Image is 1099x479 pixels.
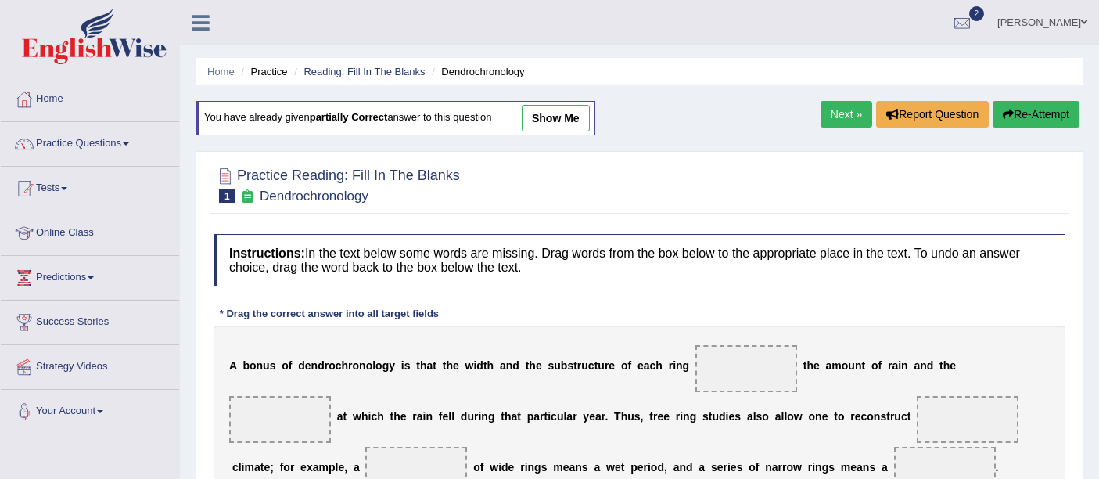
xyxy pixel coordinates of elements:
[782,461,786,474] b: r
[573,359,577,372] b: t
[442,410,448,423] b: e
[563,461,569,474] b: e
[343,410,347,423] b: t
[673,359,676,372] b: i
[637,461,644,474] b: e
[602,410,605,423] b: r
[765,461,772,474] b: n
[522,105,590,131] a: show me
[813,359,820,372] b: e
[809,410,816,423] b: o
[731,461,737,474] b: e
[548,410,551,423] b: i
[553,461,562,474] b: m
[508,461,515,474] b: e
[443,359,447,372] b: t
[529,359,536,372] b: h
[927,359,934,372] b: d
[566,410,573,423] b: a
[831,359,841,372] b: m
[581,359,588,372] b: u
[583,410,589,423] b: y
[901,410,907,423] b: c
[270,359,276,372] b: s
[627,359,631,372] b: f
[614,410,621,423] b: T
[517,410,521,423] b: t
[582,461,588,474] b: s
[501,410,505,423] b: t
[527,410,534,423] b: p
[679,461,686,474] b: n
[892,359,898,372] b: a
[762,410,769,423] b: o
[282,359,289,372] b: o
[257,359,264,372] b: n
[368,410,371,423] b: i
[1,301,179,340] a: Success Stories
[863,461,870,474] b: n
[676,359,683,372] b: n
[239,189,256,204] small: Exam occurring question
[641,410,644,423] b: ,
[506,359,513,372] b: n
[318,359,325,372] b: d
[577,359,581,372] b: r
[1,122,179,161] a: Practice Questions
[361,410,368,423] b: h
[474,410,478,423] b: r
[488,410,495,423] b: g
[878,359,882,372] b: f
[329,359,336,372] b: o
[563,410,566,423] b: l
[871,359,878,372] b: o
[894,410,901,423] b: u
[1,345,179,384] a: Strategy Videos
[404,359,411,372] b: s
[526,359,530,372] b: t
[536,359,542,372] b: e
[382,359,390,372] b: g
[401,359,404,372] b: i
[512,359,519,372] b: d
[874,410,881,423] b: n
[427,359,433,372] b: a
[651,461,658,474] b: o
[834,410,838,423] b: t
[280,461,284,474] b: f
[232,461,239,474] b: c
[478,410,481,423] b: i
[615,461,621,474] b: e
[473,359,476,372] b: i
[695,345,797,392] span: Drop target
[857,461,863,474] b: a
[784,410,787,423] b: l
[423,410,426,423] b: i
[729,410,735,423] b: e
[803,359,807,372] b: t
[699,461,705,474] b: a
[673,461,680,474] b: a
[289,359,293,372] b: f
[237,64,287,79] li: Practice
[842,359,849,372] b: o
[815,461,822,474] b: n
[1,211,179,250] a: Online Class
[377,410,384,423] b: h
[882,461,888,474] b: a
[448,410,451,423] b: l
[487,359,494,372] b: h
[501,461,508,474] b: d
[850,461,857,474] b: e
[630,461,637,474] b: p
[876,101,989,128] button: Report Question
[794,410,803,423] b: w
[481,410,488,423] b: n
[353,410,361,423] b: w
[812,461,815,474] b: i
[525,461,528,474] b: i
[594,359,598,372] b: t
[914,359,920,372] b: a
[229,247,305,260] b: Instructions:
[588,359,594,372] b: c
